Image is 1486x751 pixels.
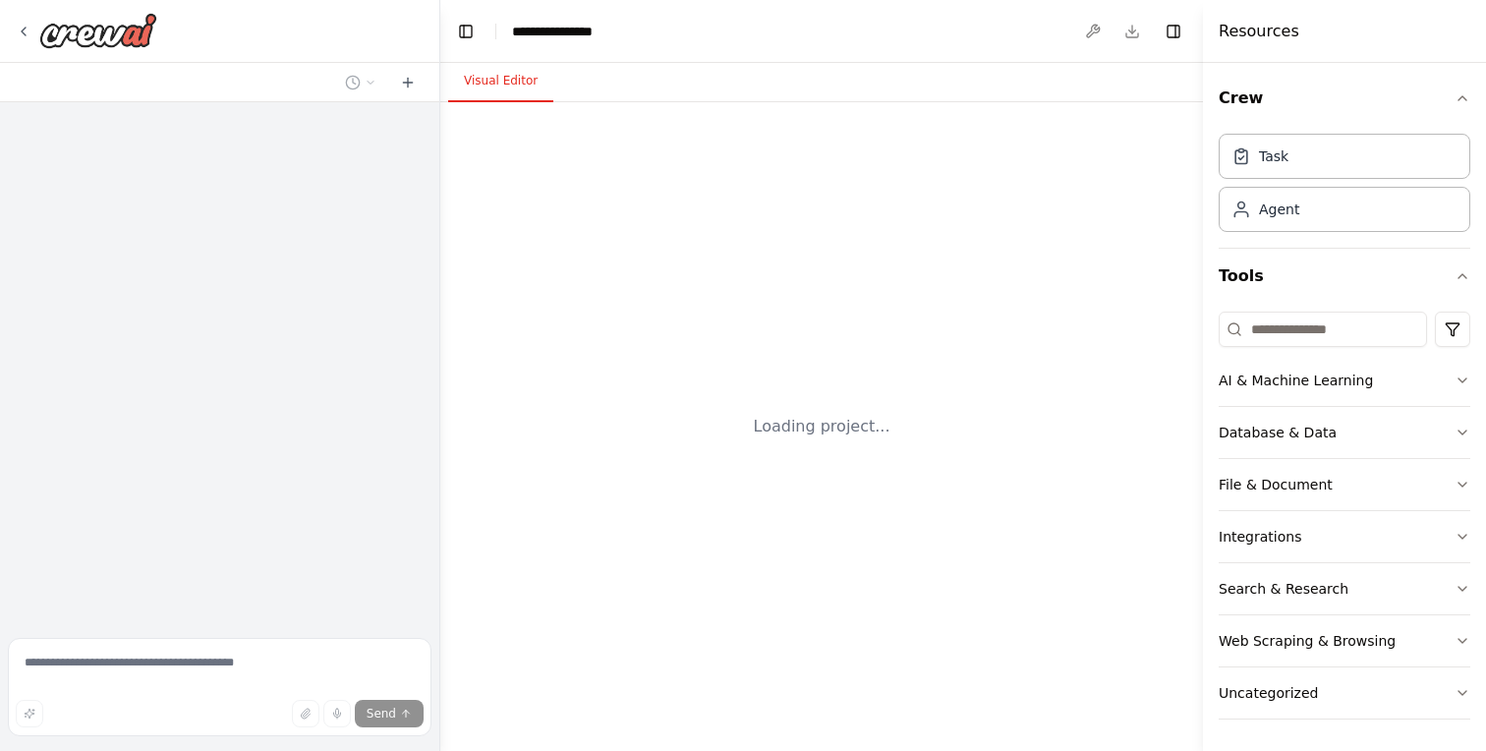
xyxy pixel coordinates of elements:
[1160,18,1187,45] button: Hide right sidebar
[1219,511,1470,562] button: Integrations
[1219,126,1470,248] div: Crew
[355,700,424,727] button: Send
[1219,615,1470,666] button: Web Scraping & Browsing
[292,700,319,727] button: Upload files
[1219,249,1470,304] button: Tools
[1219,71,1470,126] button: Crew
[367,706,396,722] span: Send
[1219,683,1318,703] div: Uncategorized
[1219,423,1337,442] div: Database & Data
[452,18,480,45] button: Hide left sidebar
[323,700,351,727] button: Click to speak your automation idea
[39,13,157,48] img: Logo
[1259,146,1288,166] div: Task
[1219,631,1396,651] div: Web Scraping & Browsing
[392,71,424,94] button: Start a new chat
[1219,304,1470,735] div: Tools
[512,22,593,41] nav: breadcrumb
[1219,563,1470,614] button: Search & Research
[1259,200,1299,219] div: Agent
[1219,355,1470,406] button: AI & Machine Learning
[1219,407,1470,458] button: Database & Data
[16,700,43,727] button: Improve this prompt
[337,71,384,94] button: Switch to previous chat
[1219,20,1299,43] h4: Resources
[1219,579,1348,599] div: Search & Research
[448,61,553,102] button: Visual Editor
[1219,371,1373,390] div: AI & Machine Learning
[1219,475,1333,494] div: File & Document
[1219,667,1470,719] button: Uncategorized
[1219,527,1301,547] div: Integrations
[1219,459,1470,510] button: File & Document
[754,415,890,438] div: Loading project...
